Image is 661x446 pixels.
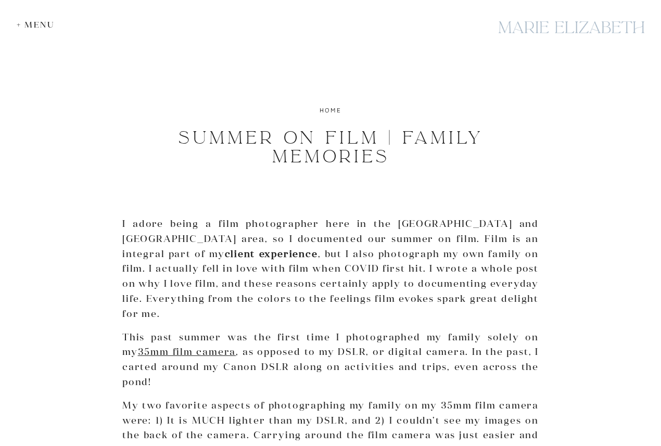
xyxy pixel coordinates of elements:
div: + Menu [17,20,60,30]
p: This past summer was the first time I photographed my family solely on my , as opposed to my DSLR... [122,330,539,390]
strong: client experience [225,248,318,260]
p: I adore being a film photographer here in the [GEOGRAPHIC_DATA] and [GEOGRAPHIC_DATA] area, so I ... [122,216,539,322]
a: home [320,106,342,114]
a: 35mm film camera [138,346,236,358]
h1: Summer on Film | Family Memories [134,129,527,166]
